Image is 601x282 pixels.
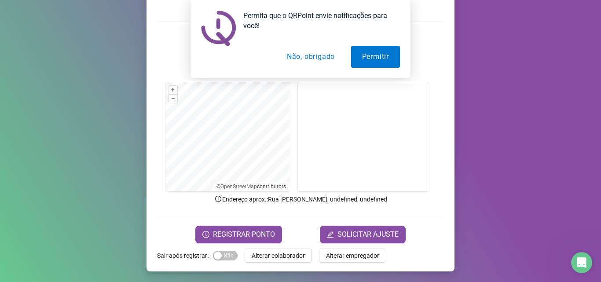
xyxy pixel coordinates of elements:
[169,95,177,103] button: –
[326,251,379,260] span: Alterar empregador
[319,249,386,263] button: Alterar empregador
[202,231,209,238] span: clock-circle
[220,183,257,190] a: OpenStreetMap
[236,11,400,31] div: Permita que o QRPoint envie notificações para você!
[245,249,312,263] button: Alterar colaborador
[169,86,177,94] button: +
[157,194,444,204] p: Endereço aprox. : Rua [PERSON_NAME], undefined, undefined
[157,249,213,263] label: Sair após registrar
[351,46,400,68] button: Permitir
[213,229,275,240] span: REGISTRAR PONTO
[327,231,334,238] span: edit
[195,226,282,243] button: REGISTRAR PONTO
[201,11,236,46] img: notification icon
[216,183,287,190] li: © contributors.
[320,226,406,243] button: editSOLICITAR AJUSTE
[214,195,222,203] span: info-circle
[571,252,592,273] iframe: Intercom live chat
[337,229,399,240] span: SOLICITAR AJUSTE
[252,251,305,260] span: Alterar colaborador
[276,46,346,68] button: Não, obrigado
